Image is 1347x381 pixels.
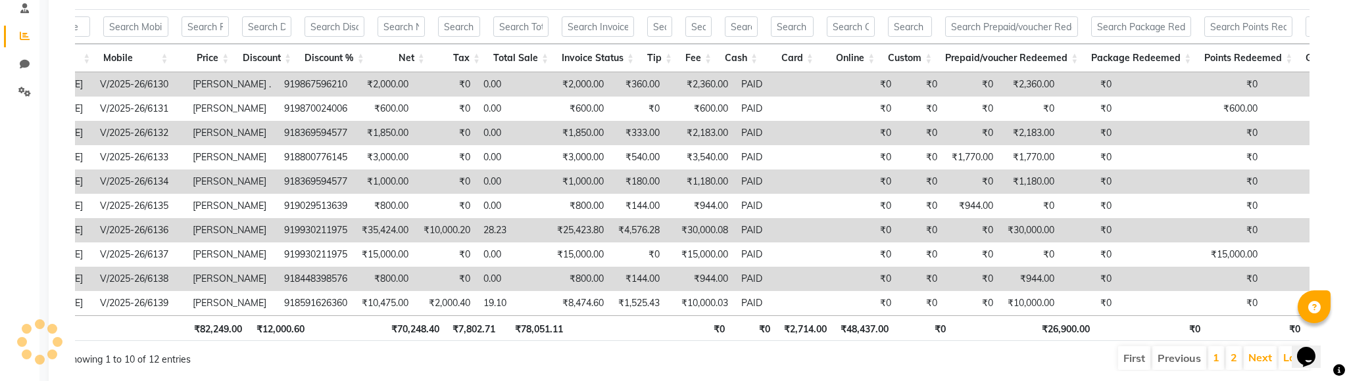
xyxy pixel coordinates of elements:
td: ₹0 [858,121,898,145]
td: V/2025-26/6134 [93,169,186,194]
input: Search Price [182,16,230,37]
td: ₹2,183.00 [666,121,735,145]
td: ₹2,000.00 [549,72,610,97]
th: Mobile: activate to sort column ascending [97,44,174,72]
td: ₹0 [944,169,1000,194]
td: ₹0 [898,121,944,145]
td: PAID [735,291,820,315]
td: ₹0 [415,145,477,169]
td: ₹0 [898,145,944,169]
td: ₹0 [1061,72,1118,97]
th: Discount: activate to sort column ascending [235,44,298,72]
td: 0.00 [477,169,549,194]
th: Custom: activate to sort column ascending [881,44,939,72]
th: Price: activate to sort column ascending [175,44,236,72]
td: ₹15,000.00 [666,242,735,267]
td: ₹1,525.43 [610,291,666,315]
td: ₹1,770.00 [1000,145,1061,169]
th: Total Sale: activate to sort column ascending [487,44,555,72]
input: Search Card [771,16,814,37]
th: Tax: activate to sort column ascending [431,44,487,72]
th: ₹0 [1096,315,1207,341]
td: ₹2,360.00 [666,72,735,97]
td: ₹0 [944,242,1000,267]
td: ₹800.00 [354,194,415,218]
td: V/2025-26/6132 [93,121,186,145]
td: ₹800.00 [354,267,415,291]
td: ₹600.00 [666,97,735,121]
td: ₹0 [858,145,898,169]
input: Search Points Redeemed [1204,16,1292,37]
td: ₹600.00 [549,97,610,121]
td: ₹0 [1061,97,1118,121]
td: ₹0 [1061,145,1118,169]
td: ₹0 [944,291,1000,315]
td: ₹0 [944,267,1000,291]
input: Search Net [378,16,425,37]
td: V/2025-26/6139 [93,291,186,315]
td: PAID [735,145,820,169]
td: ₹540.00 [610,145,666,169]
td: PAID [735,194,820,218]
th: Points Redeemed: activate to sort column ascending [1198,44,1299,72]
td: V/2025-26/6131 [93,97,186,121]
td: [PERSON_NAME] [186,145,278,169]
td: 0.00 [477,72,549,97]
th: Fee: activate to sort column ascending [679,44,718,72]
td: ₹0 [1000,194,1061,218]
td: ₹0 [1118,194,1264,218]
td: [PERSON_NAME] [186,291,278,315]
td: PAID [735,97,820,121]
a: 1 [1213,351,1219,364]
td: ₹0 [610,242,666,267]
td: ₹944.00 [666,267,735,291]
td: ₹0 [415,267,477,291]
td: V/2025-26/6135 [93,194,186,218]
th: ₹12,000.60 [249,315,311,341]
input: Search Discount % [305,16,364,37]
td: ₹25,423.80 [549,218,610,242]
td: ₹0 [415,97,477,121]
td: ₹0 [858,194,898,218]
td: 919930211975 [278,218,354,242]
td: 919029513639 [278,194,354,218]
td: ₹0 [415,242,477,267]
td: ₹1,850.00 [549,121,610,145]
th: ₹7,802.71 [446,315,502,341]
td: ₹15,000.00 [1118,242,1264,267]
th: Card: activate to sort column ascending [764,44,820,72]
input: Search Online [827,16,875,37]
th: Cash: activate to sort column ascending [718,44,764,72]
input: Search Tip [647,16,672,37]
td: 919870024006 [278,97,354,121]
td: ₹180.00 [610,169,666,194]
td: ₹0 [415,72,477,97]
td: ₹944.00 [944,194,1000,218]
input: Search Cash [725,16,758,37]
td: ₹0 [415,121,477,145]
th: ₹0 [895,315,952,341]
td: ₹0 [1061,194,1118,218]
td: 919930211975 [278,242,354,267]
iframe: chat widget [1292,328,1334,368]
td: ₹1,770.00 [944,145,1000,169]
input: Search Fee [685,16,712,37]
td: ₹0 [1061,218,1118,242]
input: Search Custom [888,16,932,37]
td: ₹600.00 [1118,97,1264,121]
td: ₹0 [1061,267,1118,291]
input: Search Invoice Status [562,16,634,37]
td: ₹944.00 [666,194,735,218]
td: ₹0 [1061,291,1118,315]
td: ₹10,000.00 [1000,291,1061,315]
td: ₹30,000.00 [1000,218,1061,242]
td: ₹0 [1118,267,1264,291]
td: ₹800.00 [549,267,610,291]
a: Next [1248,351,1272,364]
td: [PERSON_NAME] [186,218,278,242]
td: ₹144.00 [610,267,666,291]
td: 918448398576 [278,267,354,291]
td: 0.00 [477,97,549,121]
td: ₹0 [1118,145,1264,169]
td: PAID [735,218,820,242]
